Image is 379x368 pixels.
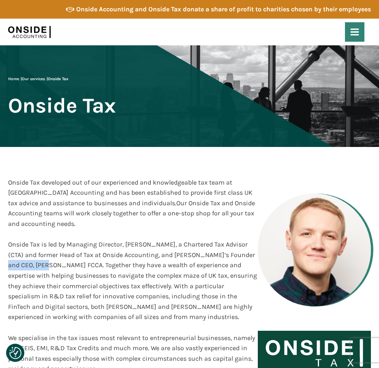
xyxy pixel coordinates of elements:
[8,77,69,81] span: | |
[22,77,45,81] a: Our services
[9,347,21,359] button: Consent Preferences
[9,347,21,359] img: Revisit consent button
[76,4,371,15] div: Onside Accounting and Onside Tax donate a share of profit to charities chosen by their employees
[48,77,69,81] span: Onside Tax
[8,177,258,229] div: Onside Tax developed out of our experienced and knowledgeable tax team at [GEOGRAPHIC_DATA] Accou...
[8,199,255,228] span: Our Onside Tax and Onside Accounting teams will work closely together to offer a one-stop shop fo...
[8,22,51,42] img: Onside Accounting
[8,94,116,117] span: Onside Tax
[8,77,19,81] a: Home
